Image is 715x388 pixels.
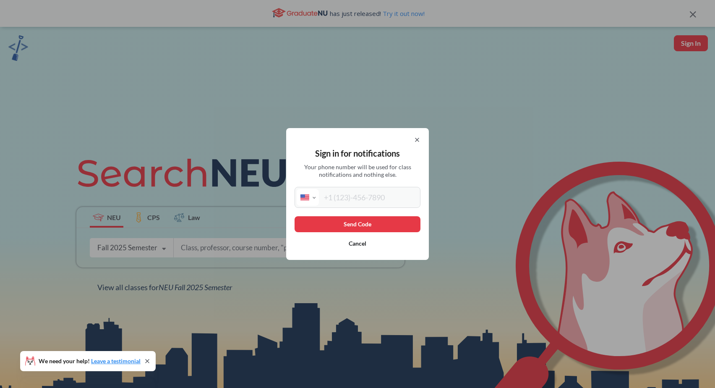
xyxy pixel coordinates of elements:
[298,163,418,178] span: Your phone number will be used for class notifications and nothing else.
[315,148,400,158] span: Sign in for notifications
[295,236,420,252] button: Cancel
[91,357,141,364] a: Leave a testimonial
[319,189,418,206] input: +1 (123)-456-7890
[295,216,420,232] button: Send Code
[8,35,28,61] img: sandbox logo
[39,358,141,364] span: We need your help!
[8,35,28,63] a: sandbox logo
